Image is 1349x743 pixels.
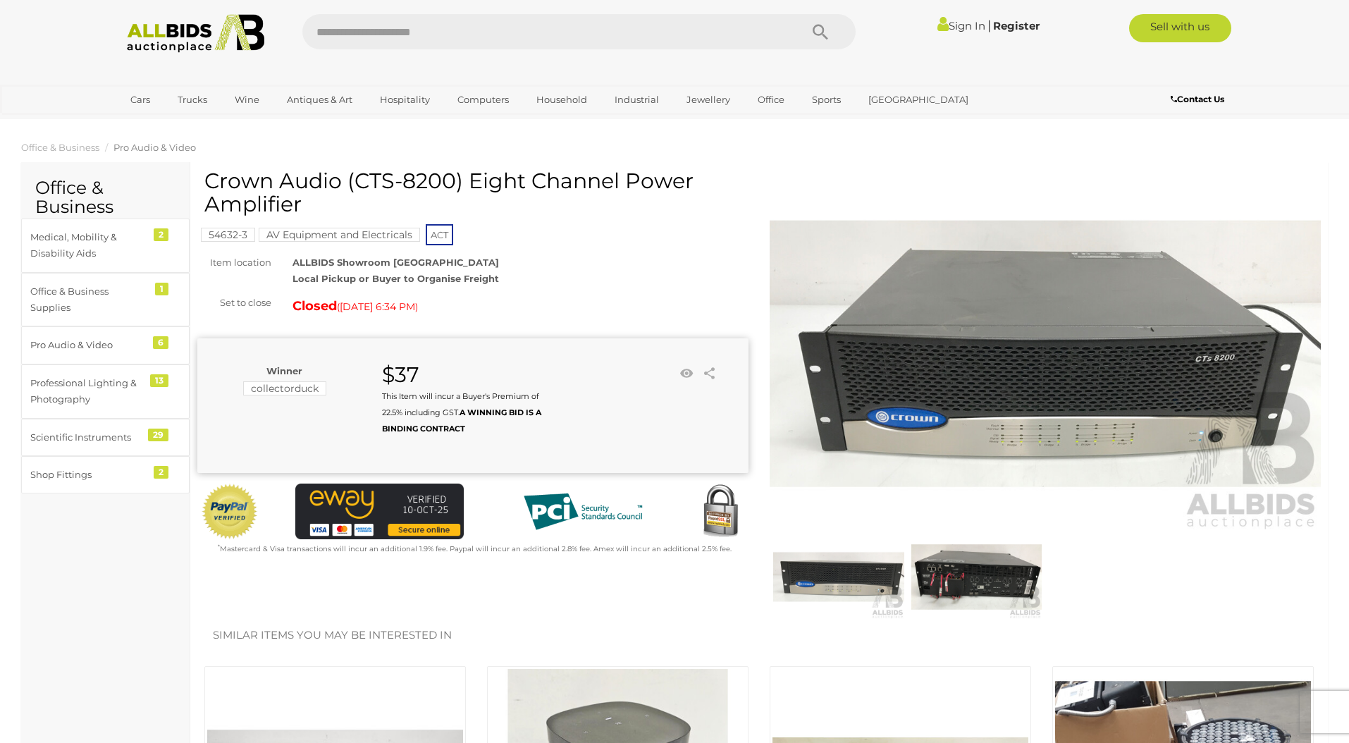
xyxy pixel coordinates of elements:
[1171,92,1228,107] a: Contact Us
[218,544,732,553] small: Mastercard & Visa transactions will incur an additional 1.9% fee. Paypal will incur an additional...
[21,364,190,419] a: Professional Lighting & Photography 13
[30,375,147,408] div: Professional Lighting & Photography
[30,229,147,262] div: Medical, Mobility & Disability Aids
[677,88,739,111] a: Jewellery
[259,229,420,240] a: AV Equipment and Electricals
[121,88,159,111] a: Cars
[30,429,147,446] div: Scientific Instruments
[292,257,499,268] strong: ALLBIDS Showroom [GEOGRAPHIC_DATA]
[382,391,541,434] small: This Item will incur a Buyer's Premium of 22.5% including GST.
[213,630,1305,641] h2: Similar items you may be interested in
[773,535,904,620] img: Crown Audio (CTS-8200) Eight Channel Power Amplifier
[859,88,978,111] a: [GEOGRAPHIC_DATA]
[21,273,190,327] a: Office & Business Supplies 1
[987,18,991,33] span: |
[201,228,255,242] mark: 54632-3
[266,365,302,376] b: Winner
[785,14,856,49] button: Search
[150,374,168,387] div: 13
[448,88,518,111] a: Computers
[426,224,453,245] span: ACT
[937,19,985,32] a: Sign In
[259,228,420,242] mark: AV Equipment and Electricals
[201,484,259,540] img: Official PayPal Seal
[382,362,419,388] strong: $37
[21,142,99,153] a: Office & Business
[605,88,668,111] a: Industrial
[21,326,190,364] a: Pro Audio & Video 6
[154,466,168,479] div: 2
[226,88,269,111] a: Wine
[803,88,850,111] a: Sports
[155,283,168,295] div: 1
[749,88,794,111] a: Office
[340,300,415,313] span: [DATE] 6:34 PM
[168,88,216,111] a: Trucks
[21,456,190,493] a: Shop Fittings 2
[119,14,272,53] img: Allbids.com.au
[30,467,147,483] div: Shop Fittings
[30,337,147,353] div: Pro Audio & Video
[292,298,337,314] strong: Closed
[911,535,1042,620] img: Crown Audio (CTS-8200) Eight Channel Power Amplifier
[371,88,439,111] a: Hospitality
[292,273,499,284] strong: Local Pickup or Buyer to Organise Freight
[153,336,168,349] div: 6
[201,229,255,240] a: 54632-3
[278,88,362,111] a: Antiques & Art
[21,419,190,456] a: Scientific Instruments 29
[676,363,697,384] li: Watch this item
[154,228,168,241] div: 2
[1129,14,1231,42] a: Sell with us
[692,484,749,540] img: Secured by Rapid SSL
[35,178,175,217] h2: Office & Business
[527,88,596,111] a: Household
[30,283,147,317] div: Office & Business Supplies
[770,176,1321,532] img: Crown Audio (CTS-8200) Eight Channel Power Amplifier
[113,142,196,153] a: Pro Audio & Video
[243,381,326,395] mark: collectorduck
[187,295,282,311] div: Set to close
[148,429,168,441] div: 29
[187,254,282,271] div: Item location
[993,19,1040,32] a: Register
[512,484,653,540] img: PCI DSS compliant
[295,484,464,540] img: eWAY Payment Gateway
[382,407,541,434] b: A WINNING BID IS A BINDING CONTRACT
[204,169,745,216] h1: Crown Audio (CTS-8200) Eight Channel Power Amplifier
[21,219,190,273] a: Medical, Mobility & Disability Aids 2
[1171,94,1224,104] b: Contact Us
[337,301,418,312] span: ( )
